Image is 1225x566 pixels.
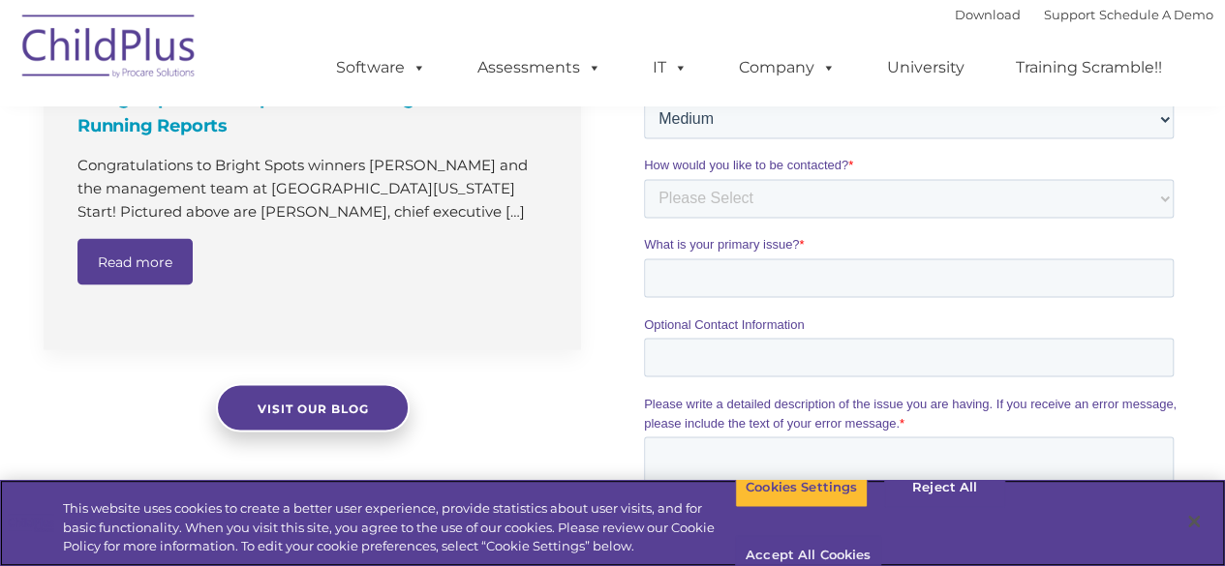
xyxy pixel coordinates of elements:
[868,48,984,87] a: University
[996,48,1181,87] a: Training Scramble!!
[77,238,193,284] a: Read more
[216,383,410,432] a: Visit our blog
[735,467,868,508] button: Cookies Settings
[633,48,707,87] a: IT
[317,48,445,87] a: Software
[1173,500,1215,543] button: Close
[720,48,855,87] a: Company
[63,499,735,556] div: This website uses cookies to create a better user experience, provide statistics about user visit...
[13,1,206,98] img: ChildPlus by Procare Solutions
[458,48,621,87] a: Assessments
[1044,7,1095,22] a: Support
[955,7,1021,22] a: Download
[77,154,552,223] p: Congratulations to Bright Spots winners [PERSON_NAME] and the management team at [GEOGRAPHIC_DATA...
[1099,7,1213,22] a: Schedule A Demo
[77,85,552,139] h4: Going Paperless Simplifies Monitoring Data and Running Reports
[884,467,1005,508] button: Reject All
[257,401,368,415] span: Visit our blog
[955,7,1213,22] font: |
